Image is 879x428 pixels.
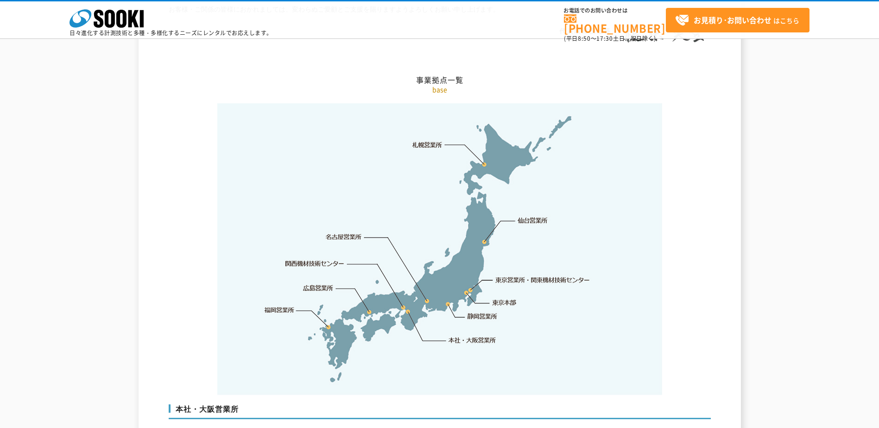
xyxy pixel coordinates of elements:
a: 東京営業所・関東機材技術センター [496,275,591,284]
a: お見積り･お問い合わせはこちら [666,8,809,32]
p: 日々進化する計測技術と多種・多様化するニーズにレンタルでお応えします。 [70,30,272,36]
strong: お見積り･お問い合わせ [694,14,771,25]
a: 関西機材技術センター [285,259,344,268]
span: (平日 ～ 土日、祝日除く) [564,34,656,43]
h3: 本社・大阪営業所 [169,404,711,419]
a: 福岡営業所 [264,305,294,315]
a: 本社・大阪営業所 [448,335,496,345]
a: 名古屋営業所 [326,233,362,242]
p: base [169,85,711,94]
a: 静岡営業所 [467,312,497,321]
span: 17:30 [596,34,613,43]
a: [PHONE_NUMBER] [564,14,666,33]
a: 仙台営業所 [518,216,548,225]
span: お電話でのお問い合わせは [564,8,666,13]
img: 事業拠点一覧 [217,103,662,395]
a: 東京本部 [493,298,517,308]
span: はこちら [675,13,799,27]
span: 8:50 [578,34,591,43]
a: 札幌営業所 [412,140,443,149]
a: 広島営業所 [304,283,334,292]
